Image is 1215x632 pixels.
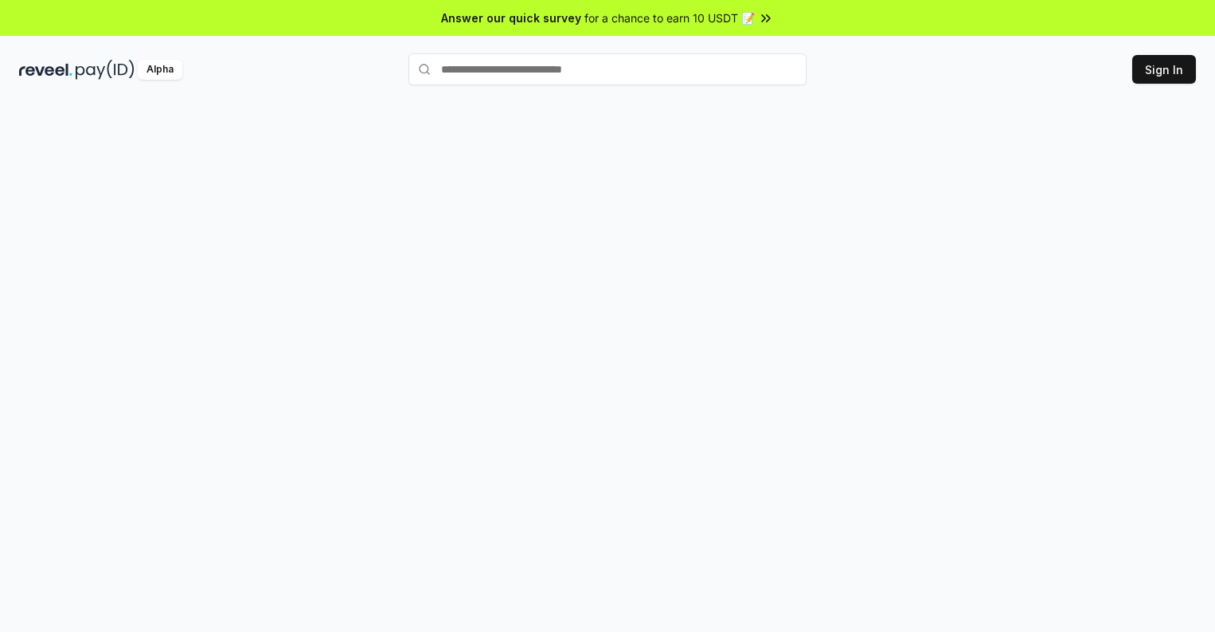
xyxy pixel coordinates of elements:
[19,60,72,80] img: reveel_dark
[441,10,581,26] span: Answer our quick survey
[1132,55,1196,84] button: Sign In
[76,60,135,80] img: pay_id
[138,60,182,80] div: Alpha
[584,10,755,26] span: for a chance to earn 10 USDT 📝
